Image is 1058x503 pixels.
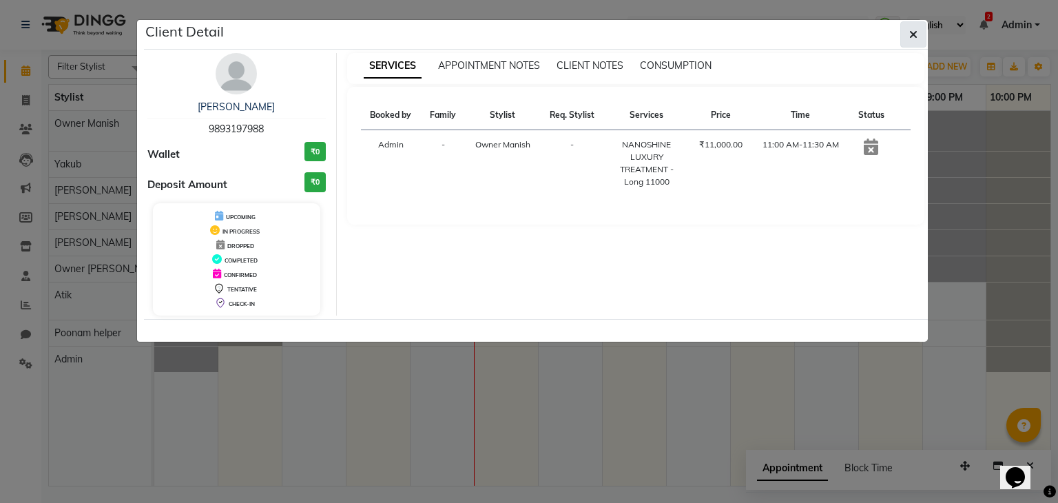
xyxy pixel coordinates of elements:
[540,130,604,197] td: -
[361,130,421,197] td: Admin
[689,101,752,130] th: Price
[1000,448,1044,489] iframe: chat widget
[421,101,466,130] th: Family
[226,214,256,220] span: UPCOMING
[198,101,275,113] a: [PERSON_NAME]
[438,59,540,72] span: APPOINTMENT NOTES
[304,172,326,192] h3: ₹0
[229,300,255,307] span: CHECK-IN
[603,101,689,130] th: Services
[224,271,257,278] span: CONFIRMED
[216,53,257,94] img: avatar
[752,130,849,197] td: 11:00 AM-11:30 AM
[752,101,849,130] th: Time
[227,243,254,249] span: DROPPED
[540,101,604,130] th: Req. Stylist
[227,286,257,293] span: TENTATIVE
[225,257,258,264] span: COMPLETED
[475,139,530,150] span: Owner Manish
[145,21,224,42] h5: Client Detail
[557,59,623,72] span: CLIENT NOTES
[209,123,264,135] span: 9893197988
[465,101,539,130] th: Stylist
[612,138,681,188] div: NANOSHINE LUXURY TREATMENT - Long 11000
[222,228,260,235] span: IN PROGRESS
[147,147,180,163] span: Wallet
[361,101,421,130] th: Booked by
[849,101,893,130] th: Status
[304,142,326,162] h3: ₹0
[698,138,744,151] div: ₹11,000.00
[640,59,712,72] span: CONSUMPTION
[421,130,466,197] td: -
[364,54,422,79] span: SERVICES
[147,177,227,193] span: Deposit Amount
